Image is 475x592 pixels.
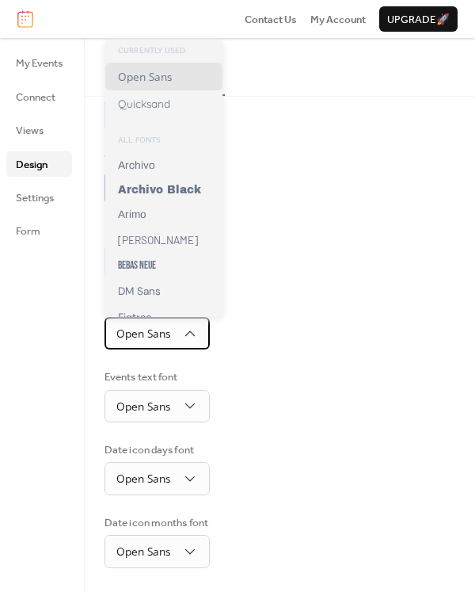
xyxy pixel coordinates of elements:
[104,442,207,458] div: Date icon days font
[104,515,208,531] div: Date icon months font
[16,123,44,139] span: Views
[116,326,170,341] span: Open Sans
[116,544,170,559] span: Open Sans
[118,233,198,246] span: [PERSON_NAME]
[17,10,33,28] img: logo
[16,223,40,239] span: Form
[245,12,297,28] span: Contact Us
[310,12,366,28] span: My Account
[387,12,450,28] span: Upgrade 🚀
[116,471,170,486] span: Open Sans
[116,399,170,414] span: Open Sans
[118,159,155,171] span: Archivo
[245,11,297,27] a: Contact Us
[6,50,72,75] a: My Events
[101,38,150,94] button: Colors
[118,184,201,196] span: Archivo Black
[16,90,55,105] span: Connect
[16,157,47,173] span: Design
[118,259,156,272] span: Bebas Neue
[6,151,72,177] a: Design
[104,369,207,385] div: Events text font
[310,11,366,27] a: My Account
[16,190,54,206] span: Settings
[118,311,151,323] span: Figtree
[6,84,72,109] a: Connect
[118,285,161,298] span: DM Sans
[118,97,170,110] span: Quicksand
[6,185,72,210] a: Settings
[6,117,72,143] a: Views
[118,69,172,84] span: Open Sans
[16,55,63,71] span: My Events
[379,6,458,32] button: Upgrade🚀
[118,208,146,220] span: Arimo
[6,218,72,243] a: Form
